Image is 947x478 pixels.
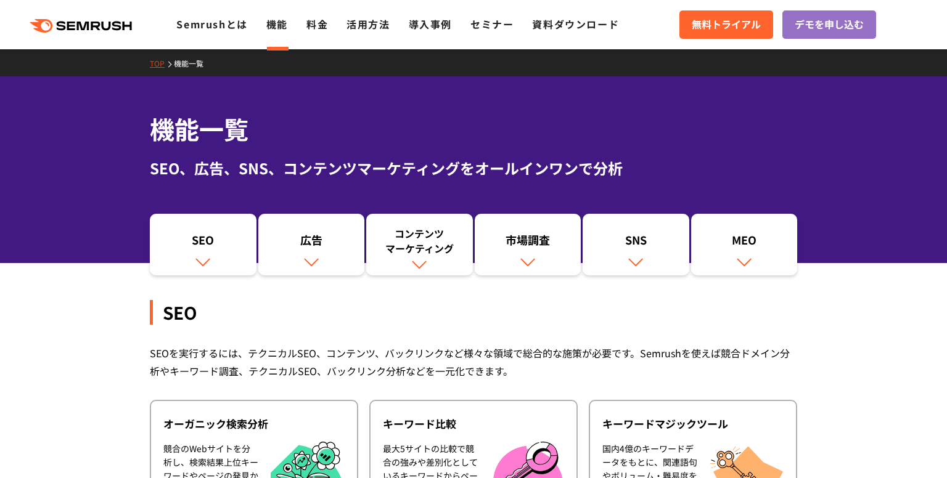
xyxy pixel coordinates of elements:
div: オーガニック検索分析 [163,416,345,431]
div: キーワード比較 [383,416,564,431]
span: デモを申し込む [795,17,864,33]
div: 市場調査 [481,232,575,253]
a: コンテンツマーケティング [366,214,473,275]
a: 広告 [258,214,365,275]
div: SEOを実行するには、テクニカルSEO、コンテンツ、バックリンクなど様々な領域で総合的な施策が必要です。Semrushを使えば競合ドメイン分析やキーワード調査、テクニカルSEO、バックリンク分析... [150,344,797,380]
a: Semrushとは [176,17,247,31]
a: SNS [583,214,689,275]
div: コンテンツ マーケティング [372,226,467,256]
a: 機能 [266,17,288,31]
a: セミナー [470,17,514,31]
div: SEO、広告、SNS、コンテンツマーケティングをオールインワンで分析 [150,157,797,179]
a: 市場調査 [475,214,581,275]
a: 活用方法 [346,17,390,31]
a: 料金 [306,17,328,31]
div: SNS [589,232,683,253]
a: TOP [150,58,174,68]
span: 無料トライアル [692,17,761,33]
a: 資料ダウンロード [532,17,619,31]
h1: 機能一覧 [150,111,797,147]
a: SEO [150,214,256,275]
a: デモを申し込む [782,10,876,39]
div: SEO [150,300,797,325]
a: 機能一覧 [174,58,213,68]
a: 無料トライアル [679,10,773,39]
div: 広告 [264,232,359,253]
a: 導入事例 [409,17,452,31]
div: キーワードマジックツール [602,416,784,431]
a: MEO [691,214,798,275]
div: SEO [156,232,250,253]
div: MEO [697,232,792,253]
